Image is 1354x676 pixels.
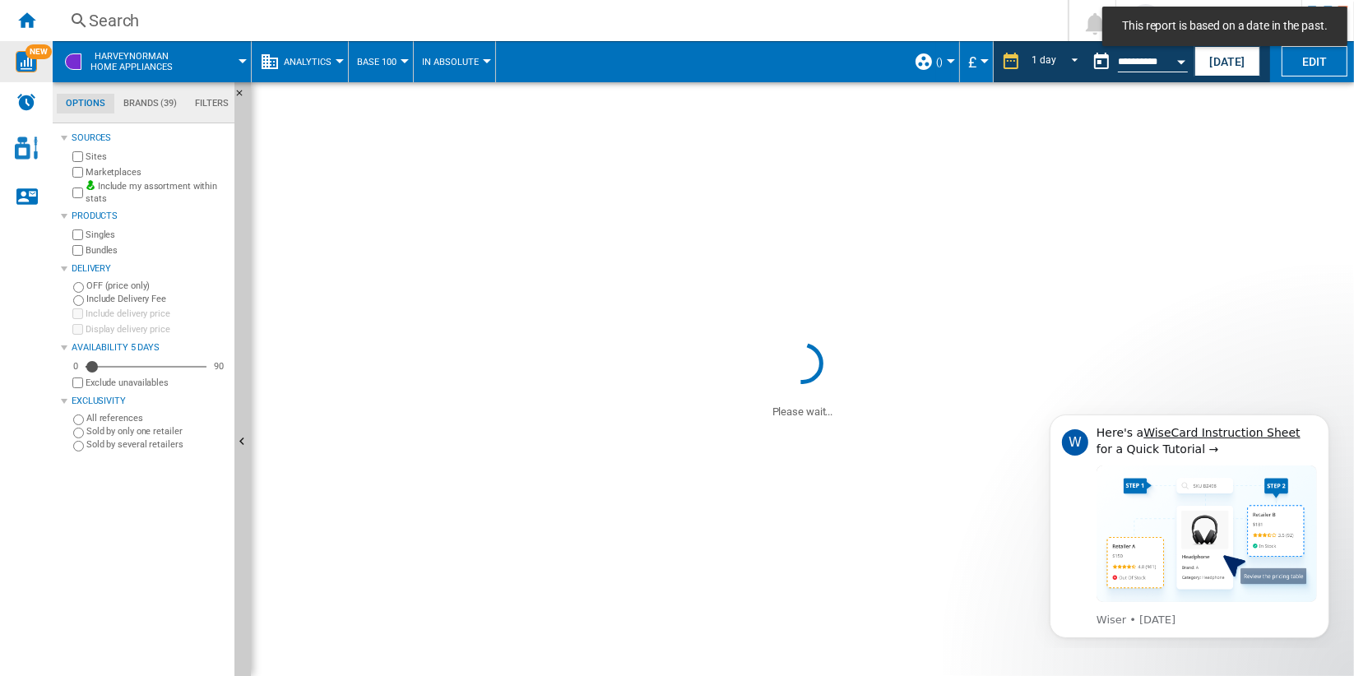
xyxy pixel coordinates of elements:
[284,57,332,67] span: Analytics
[1085,45,1118,78] button: md-calendar
[86,293,228,305] label: Include Delivery Fee
[86,438,228,451] label: Sold by several retailers
[86,229,228,241] label: Singles
[86,150,228,163] label: Sites
[73,295,84,306] input: Include Delivery Fee
[234,82,254,112] button: Hide
[72,324,83,335] input: Display delivery price
[72,262,228,275] div: Delivery
[284,41,340,82] button: Analytics
[86,308,228,320] label: Include delivery price
[89,9,1025,32] div: Search
[86,323,228,336] label: Display delivery price
[772,405,833,418] ng-transclude: Please wait...
[357,41,405,82] button: Base 100
[422,41,487,82] button: In Absolute
[422,57,479,67] span: In Absolute
[186,94,238,113] md-tab-item: Filters
[69,360,82,373] div: 0
[61,41,243,82] div: HARVEYNORMANHome appliances
[26,44,52,59] span: NEW
[936,41,951,82] button: ()
[86,244,228,257] label: Bundles
[210,360,228,373] div: 90
[57,94,114,113] md-tab-item: Options
[1029,49,1085,76] md-select: REPORTS.WIZARD.STEPS.REPORT.STEPS.REPORT_OPTIONS.PERIOD: 1 day
[960,41,994,82] md-menu: Currency
[968,53,976,71] span: £
[72,183,83,203] input: Include my assortment within stats
[86,425,228,438] label: Sold by only one retailer
[72,132,228,145] div: Sources
[1166,44,1196,74] button: Open calendar
[72,341,228,354] div: Availability 5 Days
[72,245,83,256] input: Bundles
[73,414,84,425] input: All references
[260,41,340,82] div: Analytics
[90,41,189,82] button: HARVEYNORMANHome appliances
[73,428,84,438] input: Sold by only one retailer
[16,51,37,72] img: wise-card.svg
[1032,54,1056,66] div: 1 day
[15,137,38,160] img: cosmetic-logo.svg
[86,359,206,375] md-slider: Availability
[90,51,173,72] span: HARVEYNORMAN:Home appliances
[114,94,186,113] md-tab-item: Brands (39)
[1025,400,1354,648] iframe: Intercom notifications message
[1282,46,1347,76] button: Edit
[86,412,228,424] label: All references
[72,167,83,178] input: Marketplaces
[1194,46,1260,76] button: [DATE]
[72,210,228,223] div: Products
[1085,41,1191,82] div: This report is based on a date in the past.
[86,166,228,178] label: Marketplaces
[73,282,84,293] input: OFF (price only)
[16,92,36,112] img: alerts-logo.svg
[936,57,943,67] span: ()
[86,377,228,389] label: Exclude unavailables
[72,229,83,240] input: Singles
[72,151,83,162] input: Sites
[86,280,228,292] label: OFF (price only)
[86,180,95,190] img: mysite-bg-18x18.png
[86,180,228,206] label: Include my assortment within stats
[72,395,228,408] div: Exclusivity
[72,377,83,388] input: Display delivery price
[968,41,985,82] button: £
[1117,18,1333,35] span: This report is based on a date in the past.
[357,57,396,67] span: Base 100
[73,441,84,451] input: Sold by several retailers
[72,308,83,319] input: Include delivery price
[914,41,951,82] div: ()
